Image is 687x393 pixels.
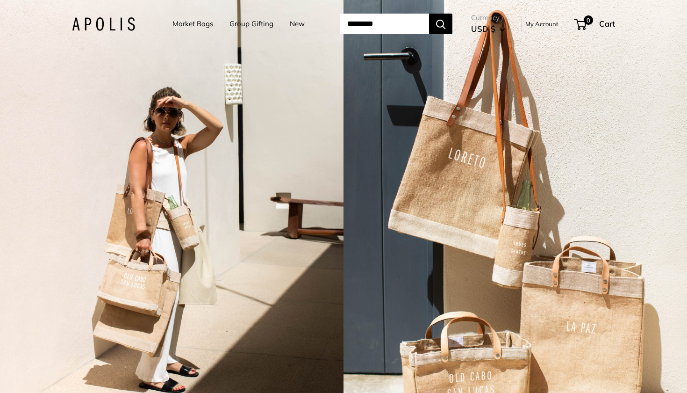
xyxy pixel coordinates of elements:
button: Search [429,14,452,34]
span: 0 [584,15,593,25]
a: My Account [525,18,558,29]
span: Cart [599,19,615,29]
span: USD $ [471,24,495,34]
a: Market Bags [172,17,213,30]
a: Group Gifting [229,17,273,30]
a: 0 Cart [575,16,615,31]
a: New [290,17,305,30]
button: USD $ [471,22,505,36]
span: Currency [471,11,505,24]
input: Search... [340,14,429,34]
img: Apolis [72,17,135,31]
